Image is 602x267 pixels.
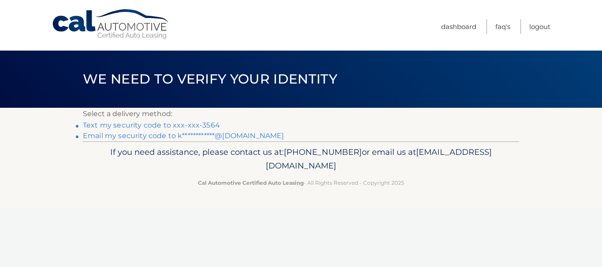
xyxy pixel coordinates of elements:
p: - All Rights Reserved - Copyright 2025 [89,178,513,187]
a: Text my security code to xxx-xxx-3564 [83,121,220,129]
span: [PHONE_NUMBER] [284,147,362,157]
a: Cal Automotive [52,9,171,40]
a: Dashboard [441,19,476,34]
span: We need to verify your identity [83,71,337,87]
strong: Cal Automotive Certified Auto Leasing [198,179,304,186]
p: If you need assistance, please contact us at: or email us at [89,145,513,173]
p: Select a delivery method: [83,108,519,120]
a: Logout [529,19,550,34]
a: FAQ's [495,19,510,34]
